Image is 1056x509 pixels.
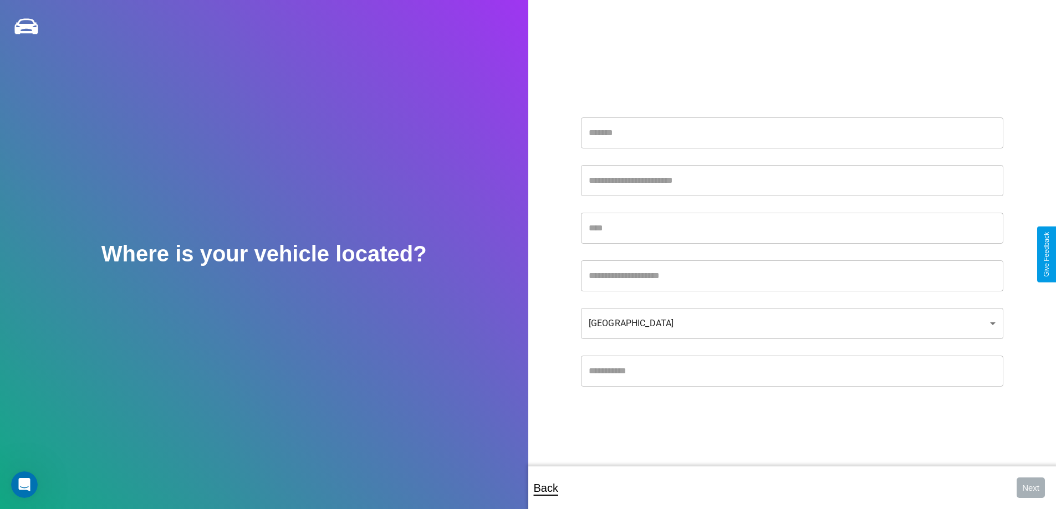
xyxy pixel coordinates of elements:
[534,478,558,498] p: Back
[1017,477,1045,498] button: Next
[1043,232,1050,277] div: Give Feedback
[581,308,1003,339] div: [GEOGRAPHIC_DATA]
[11,471,38,498] iframe: Intercom live chat
[101,241,427,266] h2: Where is your vehicle located?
